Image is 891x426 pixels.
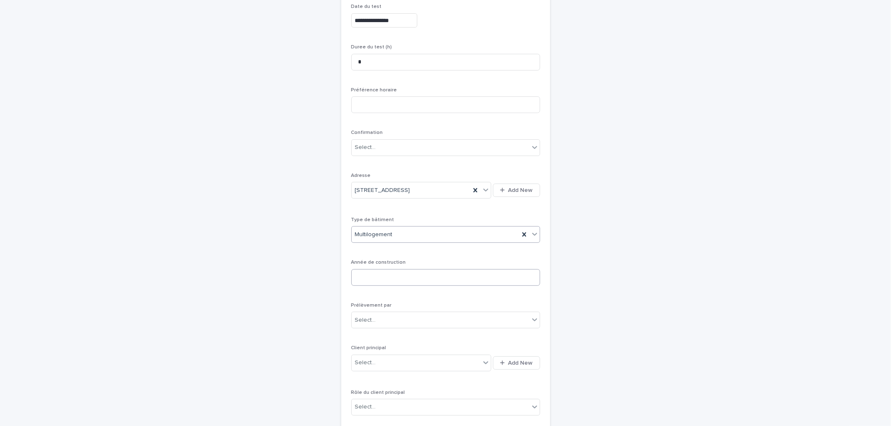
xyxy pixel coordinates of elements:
[351,217,394,222] span: Type de bâtiment
[351,4,382,9] span: Date du test
[351,88,397,93] span: Préférence horaire
[355,186,410,195] span: [STREET_ADDRESS]
[355,316,376,325] div: Select...
[351,345,386,350] span: Client principal
[351,173,371,178] span: Adresse
[508,360,533,366] span: Add New
[508,187,533,193] span: Add New
[493,356,540,370] button: Add New
[351,45,392,50] span: Duree du test (h)
[351,303,392,308] span: Prélèvement par
[355,143,376,152] div: Select...
[351,130,383,135] span: Confirmation
[493,184,540,197] button: Add New
[355,230,393,239] span: Multilogement
[355,403,376,411] div: Select...
[351,390,405,395] span: Rôle du client principal
[351,260,406,265] span: Année de construction
[355,358,376,367] div: Select...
